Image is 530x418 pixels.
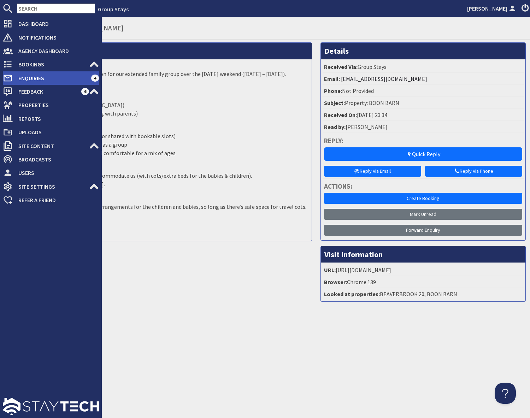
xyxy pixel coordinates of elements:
strong: Email: [324,75,340,82]
strong: Received Via: [324,63,358,70]
a: Agency Dashboard [3,45,99,57]
li: Group Stays [323,61,524,73]
strong: Received On: [324,111,357,118]
input: SEARCH [17,4,95,13]
span: Broadcasts [13,154,99,165]
p: Key things we’re hoping for: - An indoor heated pool (private or shared with bookable slots) - Sp... [23,123,310,157]
p: Our group is made up of: - 22 adults - 5 children (ages [DEMOGRAPHIC_DATA]) - 5 babies (in travel... [23,84,310,118]
span: Agency Dashboard [13,45,99,57]
span: Enquiries [13,72,91,84]
a: Broadcasts [3,154,99,165]
li: [DATE] 23:34 [323,109,524,121]
h4: Reply: [324,137,522,145]
strong: Browser: [324,278,347,285]
strong: Read by: [324,123,346,130]
span: 6 [81,88,89,95]
iframe: Toggle Customer Support [495,383,516,404]
span: 4 [91,75,99,82]
span: Site Settings [13,181,89,192]
span: Reports [13,113,99,124]
h3: Visit Information [321,246,525,263]
span: Notifications [13,32,99,43]
a: Bookings [3,59,99,70]
a: Properties [3,99,99,111]
span: Feedback [13,86,81,97]
a: Group Stays [98,6,129,13]
a: Site Settings [3,181,99,192]
a: Dashboard [3,18,99,29]
a: Mark Unread [324,209,522,220]
a: Reply Via Email [324,166,421,177]
h4: Actions: [324,182,522,190]
span: Bookings [13,59,89,70]
a: Uploads [3,126,99,138]
strong: Looked at properties: [324,290,380,298]
strong: URL: [324,266,336,273]
p: Many thanks, [PERSON_NAME] [23,217,310,234]
span: Site Content [13,140,89,152]
span: Dashboard [13,18,99,29]
a: Create Booking [324,193,522,204]
li: BEAVERBROOK 20, BOON BARN [323,288,524,300]
span: Users [13,167,99,178]
a: Site Content [3,140,99,152]
a: Reports [3,113,99,124]
a: Forward Enquiry [324,225,522,236]
a: Users [3,167,99,178]
strong: Subject: [324,99,345,106]
p: Hello We’re looking for accommodation for our extended family group over the [DATE] weekend ([DAT... [23,61,310,78]
a: Refer a Friend [3,194,99,206]
strong: Phone: [324,87,342,94]
span: Properties [13,99,99,111]
li: [PERSON_NAME] [323,121,524,133]
a: [PERSON_NAME] [467,4,517,13]
li: [URL][DOMAIN_NAME] [323,264,524,276]
h3: Message [22,43,312,59]
a: Feedback 6 [3,86,99,97]
a: Notifications [3,32,99,43]
h3: Details [321,43,525,59]
a: Enquiries 4 [3,72,99,84]
img: staytech_l_w-4e588a39d9fa60e82540d7cfac8cfe4b7147e857d3e8dbdfbd41c59d52db0ec4.svg [3,398,99,415]
a: Quick Reply [324,147,522,161]
a: [EMAIL_ADDRESS][DOMAIN_NAME] [341,75,427,82]
li: Chrome 139 [323,276,524,288]
p: We’re very flexible on sleeping arrangements for the children and babies, so long as there’s safe... [23,202,310,211]
p: Could you please let me know: 1. Whether your property can accommodate us (with cots/extra beds f... [23,163,310,197]
a: Reply Via Phone [425,166,522,177]
li: Not Provided [323,85,524,97]
span: Uploads [13,126,99,138]
span: Refer a Friend [13,194,99,206]
li: Property: BOON BARN [323,97,524,109]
